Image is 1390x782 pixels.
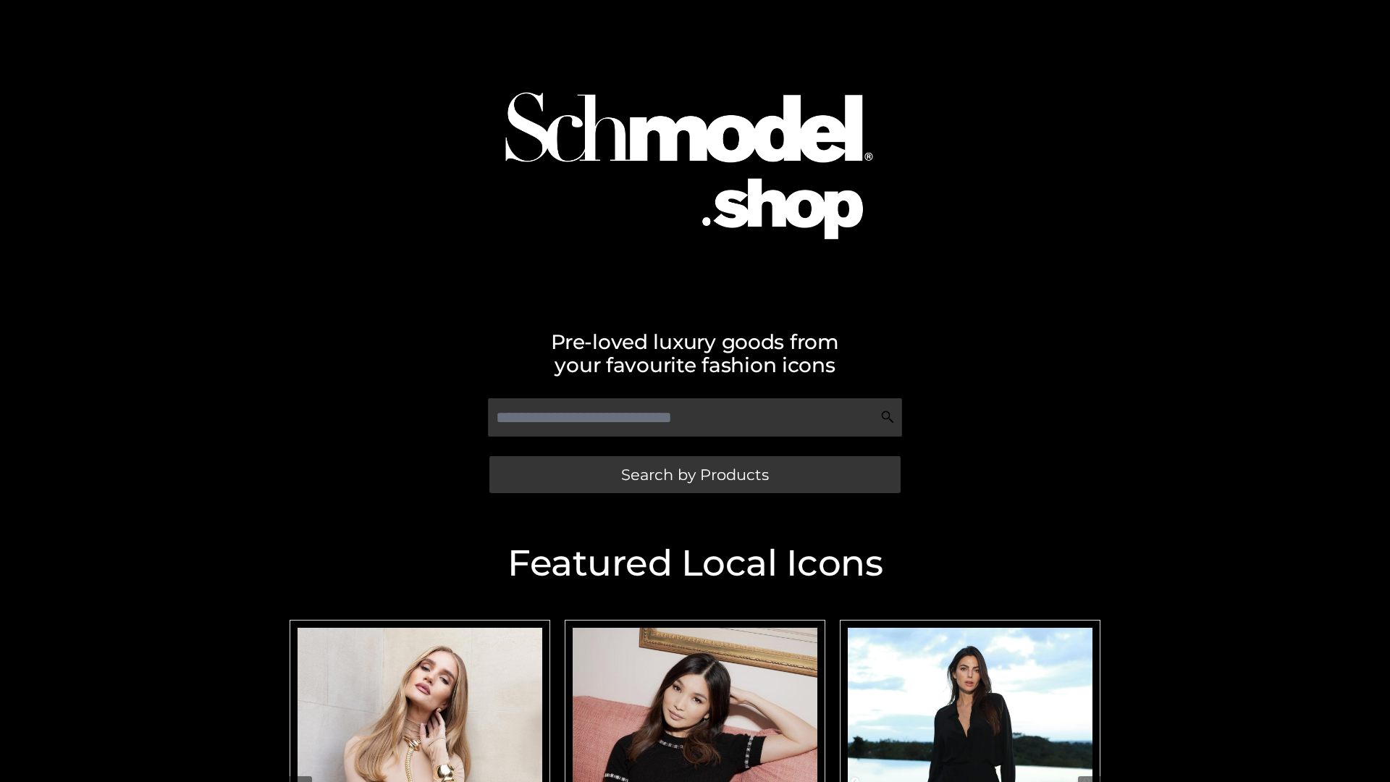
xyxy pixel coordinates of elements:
h2: Pre-loved luxury goods from your favourite fashion icons [282,330,1108,377]
a: Search by Products [489,456,901,493]
span: Search by Products [621,467,769,482]
img: Search Icon [880,410,895,424]
h2: Featured Local Icons​ [282,545,1108,581]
